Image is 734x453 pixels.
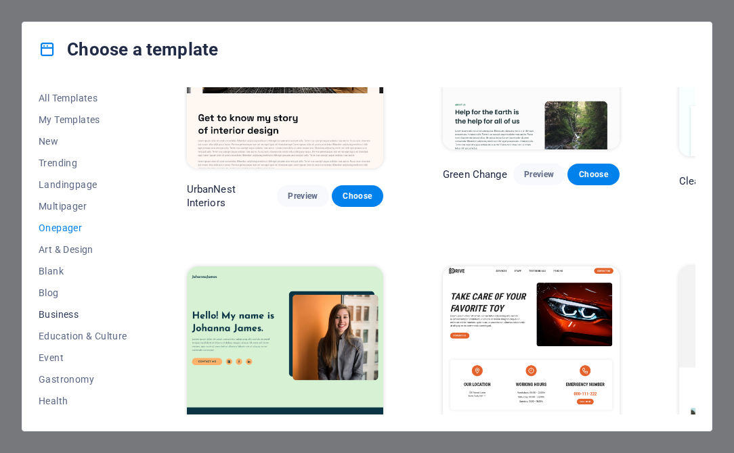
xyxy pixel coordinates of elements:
span: Preview [288,191,318,201]
span: New [39,136,127,147]
span: Landingpage [39,179,127,190]
button: Onepager [39,217,127,239]
span: Gastronomy [39,374,127,385]
button: Preview [513,164,565,185]
span: Choose [578,169,608,180]
span: Multipager [39,201,127,212]
button: Trending [39,152,127,174]
button: Health [39,390,127,412]
button: Event [39,347,127,368]
span: Preview [524,169,554,180]
img: Drive [443,266,620,429]
span: My Templates [39,114,127,125]
button: New [39,130,127,152]
span: Event [39,352,127,363]
p: Cleaner [679,174,714,188]
img: Johanna James [187,266,383,448]
span: Art & Design [39,244,127,255]
span: Blog [39,287,127,298]
button: Preview [277,185,328,207]
p: UrbanNest Interiors [187,183,278,210]
span: Health [39,396,127,406]
button: My Templates [39,109,127,130]
button: Education & Culture [39,325,127,347]
button: Multipager [39,195,127,217]
span: Trending [39,158,127,168]
span: Onepager [39,222,127,233]
button: Choose [567,164,619,185]
span: Business [39,309,127,320]
button: Art & Design [39,239,127,260]
span: Choose [343,191,372,201]
span: Blank [39,266,127,277]
button: Gastronomy [39,368,127,390]
button: Landingpage [39,174,127,195]
span: All Templates [39,93,127,103]
button: Choose [332,185,383,207]
p: Green Change [443,168,507,181]
h4: Choose a template [39,39,218,60]
button: Blank [39,260,127,282]
button: Blog [39,282,127,304]
button: IT & Media [39,412,127,433]
button: Business [39,304,127,325]
button: All Templates [39,87,127,109]
span: Education & Culture [39,331,127,341]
